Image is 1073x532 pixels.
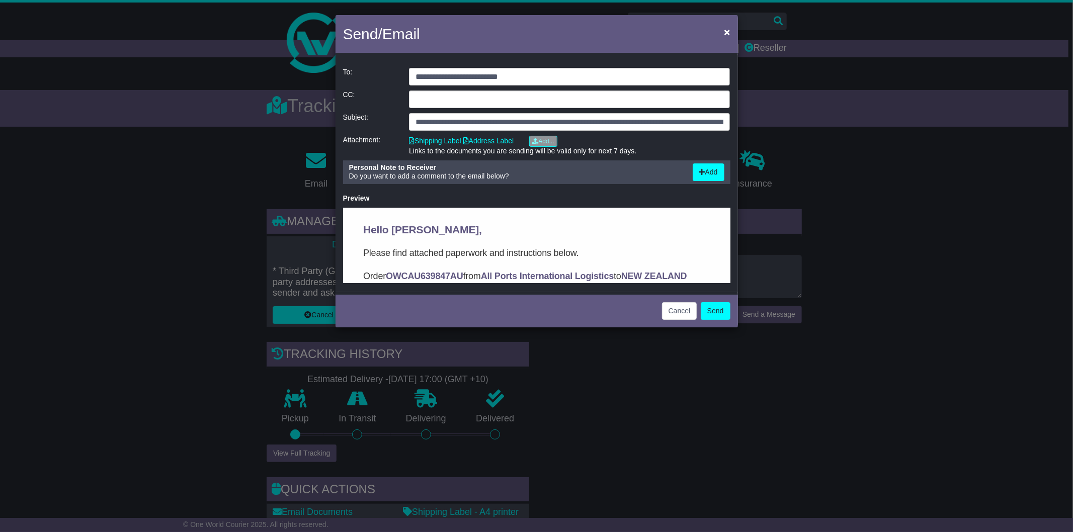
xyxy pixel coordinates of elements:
[138,63,271,73] strong: All Ports International Logistics
[463,137,514,145] a: Address Label
[338,113,404,131] div: Subject:
[20,38,367,52] p: Please find attached paperwork and instructions below.
[409,137,461,145] a: Shipping Label
[701,302,730,320] button: Send
[343,194,730,203] div: Preview
[662,302,697,320] button: Cancel
[43,63,120,73] strong: OWCAU639847AU
[693,163,724,181] button: Add
[344,163,688,181] div: Do you want to add a comment to the email below?
[719,22,735,42] button: Close
[338,136,404,155] div: Attachment:
[409,147,730,155] div: Links to the documents you are sending will be valid only for next 7 days.
[349,163,683,172] div: Personal Note to Receiver
[529,136,557,147] a: Add...
[20,61,367,104] p: Order from to . In this email you’ll find important information about your order, and what you ne...
[724,26,730,38] span: ×
[20,63,344,87] strong: NEW ZEALAND FOOTBALL C/ [GEOGRAPHIC_DATA]
[343,23,420,45] h4: Send/Email
[338,91,404,108] div: CC:
[20,16,139,28] span: Hello [PERSON_NAME],
[338,68,404,85] div: To:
